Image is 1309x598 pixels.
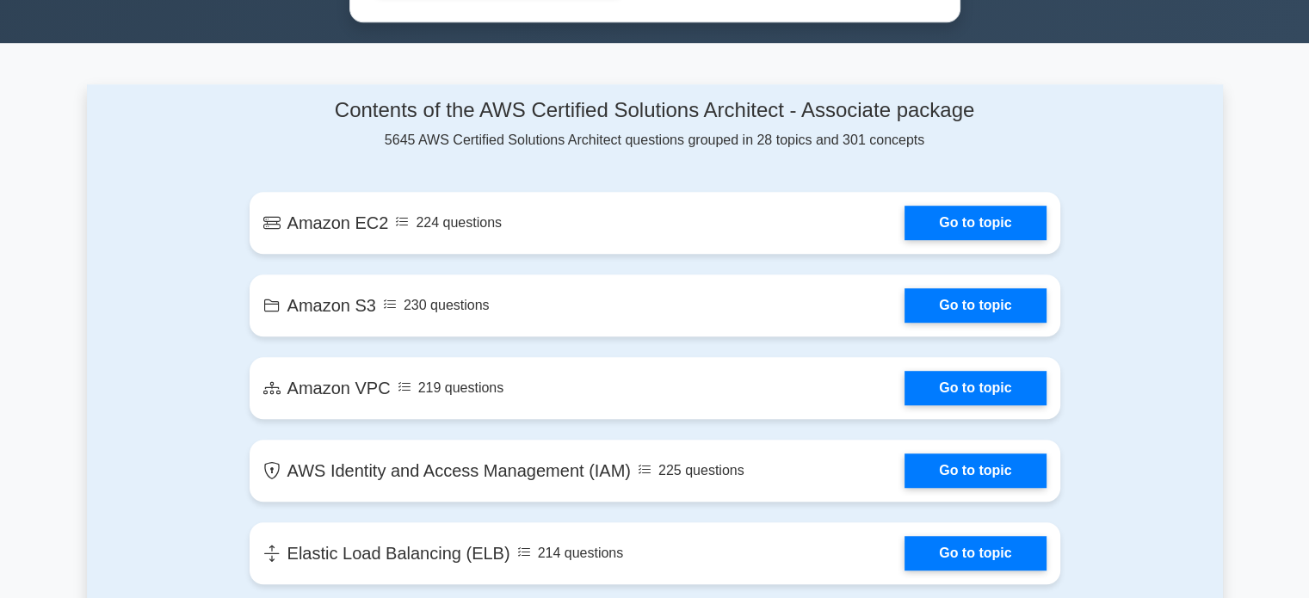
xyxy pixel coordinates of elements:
[905,206,1046,240] a: Go to topic
[905,536,1046,570] a: Go to topic
[905,371,1046,405] a: Go to topic
[250,98,1060,151] div: 5645 AWS Certified Solutions Architect questions grouped in 28 topics and 301 concepts
[250,98,1060,123] h4: Contents of the AWS Certified Solutions Architect - Associate package
[905,453,1046,488] a: Go to topic
[905,288,1046,323] a: Go to topic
